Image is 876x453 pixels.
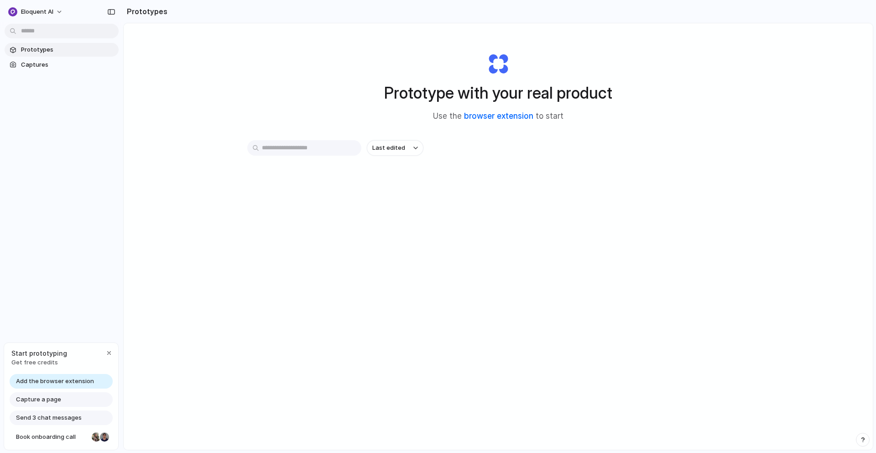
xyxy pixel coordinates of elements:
div: Nicole Kubica [91,432,102,442]
span: Book onboarding call [16,432,88,442]
a: Captures [5,58,119,72]
a: browser extension [464,111,533,121]
span: Capture a page [16,395,61,404]
a: Prototypes [5,43,119,57]
span: Add the browser extension [16,377,94,386]
h2: Prototypes [123,6,167,17]
h1: Prototype with your real product [384,81,612,105]
a: Book onboarding call [10,430,113,444]
div: Christian Iacullo [99,432,110,442]
span: Send 3 chat messages [16,413,82,422]
button: Eloquent AI [5,5,68,19]
span: Get free credits [11,358,67,367]
span: Last edited [372,143,405,153]
button: Last edited [367,140,423,156]
a: Add the browser extension [10,374,113,389]
span: Use the to start [433,111,563,122]
span: Start prototyping [11,348,67,358]
span: Captures [21,60,115,69]
span: Eloquent AI [21,7,53,16]
span: Prototypes [21,45,115,54]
